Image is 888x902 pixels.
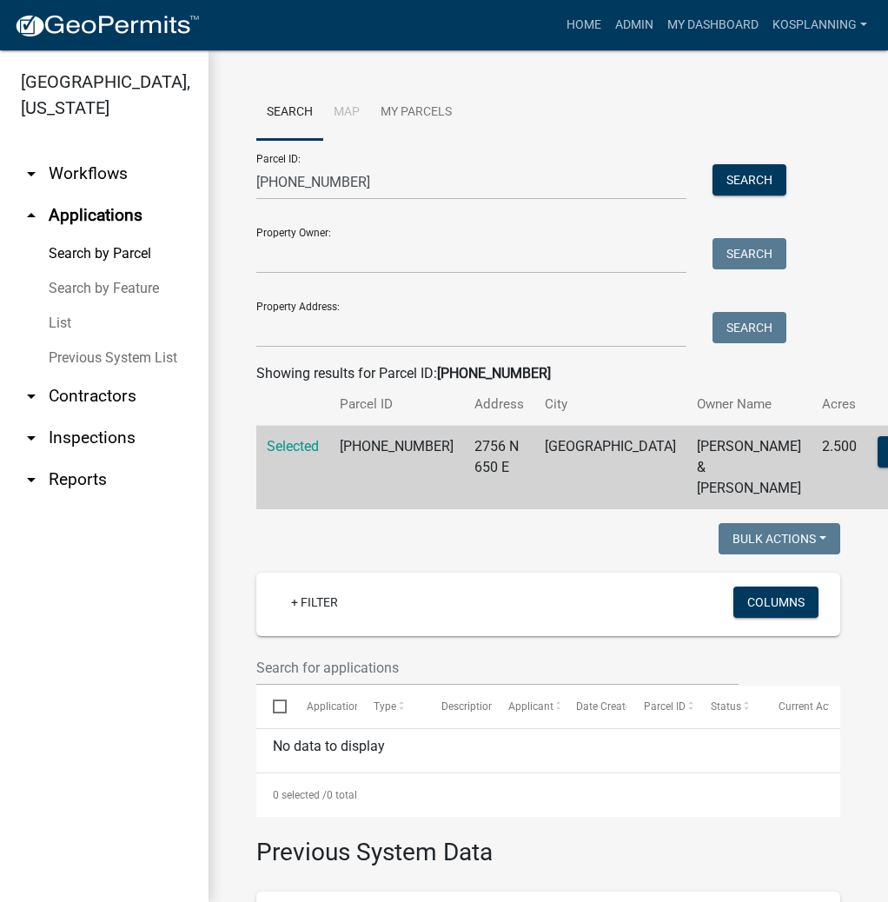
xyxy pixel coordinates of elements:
strong: [PHONE_NUMBER] [437,365,551,381]
i: arrow_drop_down [21,469,42,490]
i: arrow_drop_up [21,205,42,226]
i: arrow_drop_down [21,386,42,407]
div: 0 total [256,773,840,817]
span: Type [374,700,396,713]
a: My Dashboard [660,9,765,42]
input: Search for applications [256,650,739,686]
span: Description [441,700,494,713]
a: My Parcels [370,85,462,141]
span: Current Activity [779,700,851,713]
datatable-header-cell: Status [694,686,762,727]
button: Search [712,238,786,269]
th: Acres [812,384,867,425]
datatable-header-cell: Type [357,686,425,727]
button: Bulk Actions [719,523,840,554]
datatable-header-cell: Parcel ID [626,686,694,727]
i: arrow_drop_down [21,428,42,448]
a: kosplanning [765,9,874,42]
a: Admin [608,9,660,42]
datatable-header-cell: Current Activity [761,686,829,727]
button: Search [712,312,786,343]
td: [PERSON_NAME] & [PERSON_NAME] [686,426,812,510]
td: [GEOGRAPHIC_DATA] [534,426,686,510]
datatable-header-cell: Applicant [492,686,560,727]
td: [PHONE_NUMBER] [329,426,464,510]
th: Owner Name [686,384,812,425]
div: Showing results for Parcel ID: [256,363,840,384]
i: arrow_drop_down [21,163,42,184]
span: Application Number [307,700,401,713]
span: Applicant [508,700,553,713]
datatable-header-cell: Select [256,686,289,727]
div: No data to display [256,729,840,773]
datatable-header-cell: Application Number [289,686,357,727]
a: + Filter [277,587,352,618]
span: Status [711,700,741,713]
th: Parcel ID [329,384,464,425]
h3: Previous System Data [256,817,840,871]
span: 0 selected / [273,789,327,801]
td: 2756 N 650 E [464,426,534,510]
datatable-header-cell: Date Created [560,686,627,727]
span: Parcel ID [643,700,685,713]
button: Columns [733,587,818,618]
button: Search [712,164,786,196]
a: Search [256,85,323,141]
a: Home [560,9,608,42]
th: Address [464,384,534,425]
th: City [534,384,686,425]
datatable-header-cell: Description [425,686,493,727]
a: Selected [267,438,319,454]
span: Date Created [576,700,637,713]
td: 2.500 [812,426,867,510]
